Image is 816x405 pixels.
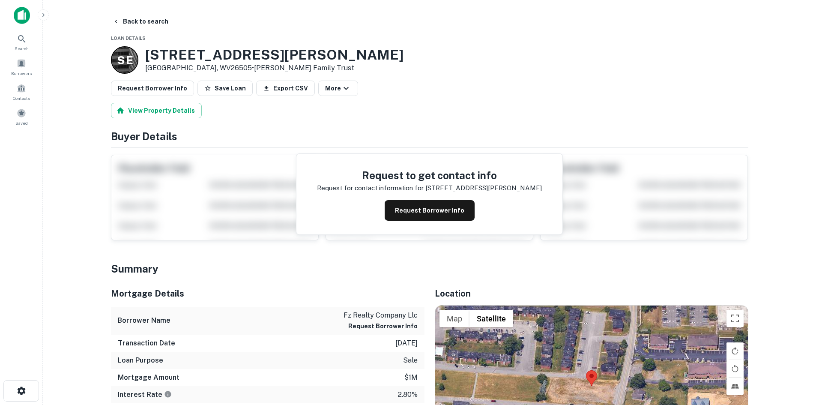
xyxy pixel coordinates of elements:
[111,81,194,96] button: Request Borrower Info
[317,168,542,183] h4: Request to get contact info
[13,95,30,102] span: Contacts
[385,200,475,221] button: Request Borrower Info
[15,120,28,126] span: Saved
[145,63,404,73] p: [GEOGRAPHIC_DATA], WV26505 •
[256,81,315,96] button: Export CSV
[773,336,816,378] iframe: Chat Widget
[11,70,32,77] span: Borrowers
[254,64,354,72] a: [PERSON_NAME] Family Trust
[109,14,172,29] button: Back to search
[111,103,202,118] button: View Property Details
[726,360,744,377] button: Rotate map counterclockwise
[164,390,172,398] svg: The interest rates displayed on the website are for informational purposes only and may be report...
[398,390,418,400] p: 2.80%
[344,310,418,321] p: fz realty company llc
[726,342,744,360] button: Rotate map clockwise
[435,287,748,300] h5: Location
[118,315,170,326] h6: Borrower Name
[14,7,30,24] img: capitalize-icon.png
[403,355,418,366] p: sale
[3,105,40,128] a: Saved
[197,81,253,96] button: Save Loan
[3,80,40,103] a: Contacts
[404,372,418,383] p: $1m
[111,287,424,300] h5: Mortgage Details
[469,310,513,327] button: Show satellite imagery
[726,310,744,327] button: Toggle fullscreen view
[111,36,146,41] span: Loan Details
[318,81,358,96] button: More
[118,338,175,348] h6: Transaction Date
[111,129,748,144] h4: Buyer Details
[3,55,40,78] a: Borrowers
[3,30,40,54] a: Search
[395,338,418,348] p: [DATE]
[145,47,404,63] h3: [STREET_ADDRESS][PERSON_NAME]
[317,183,424,193] p: Request for contact information for
[348,321,418,331] button: Request Borrower Info
[111,261,748,276] h4: Summary
[15,45,29,52] span: Search
[118,355,163,366] h6: Loan Purpose
[118,390,172,400] h6: Interest Rate
[439,310,469,327] button: Show street map
[118,372,179,383] h6: Mortgage Amount
[726,378,744,395] button: Tilt map
[117,52,132,69] p: S E
[425,183,542,193] p: [STREET_ADDRESS][PERSON_NAME]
